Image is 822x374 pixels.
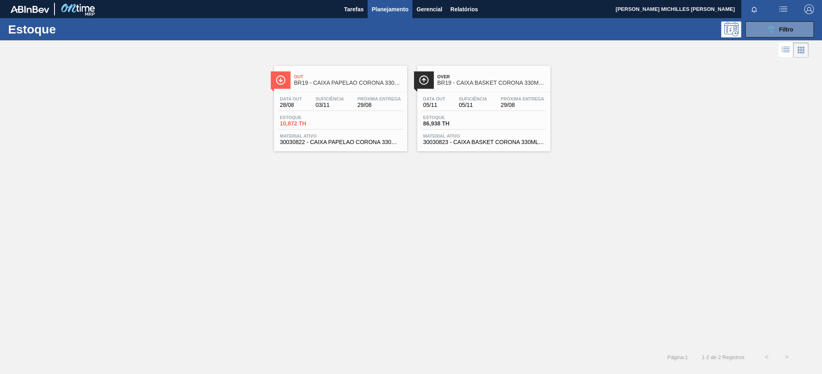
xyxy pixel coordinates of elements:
img: TNhmsLtSVTkK8tSr43FrP2fwEKptu5GPRR3wAAAABJRU5ErkJggg== [10,6,49,13]
span: Suficiência [316,96,344,101]
span: Material ativo [280,134,401,138]
span: 05/11 [423,102,446,108]
button: < [757,347,777,367]
span: Relatórios [450,4,478,14]
span: Filtro [779,26,793,33]
span: Material ativo [423,134,544,138]
span: Gerencial [416,4,442,14]
img: Ícone [276,75,286,85]
div: Visão em Lista [778,42,793,58]
button: Notificações [741,4,767,15]
span: Página : 1 [667,354,688,360]
img: Logout [804,4,814,14]
span: Próxima Entrega [358,96,401,101]
span: 03/11 [316,102,344,108]
span: 30030822 - CAIXA PAPELAO CORONA 330ML BOLIVIA [280,139,401,145]
a: ÍconeOutBR19 - CAIXA PAPELAO CORONA 330ML [GEOGRAPHIC_DATA]Data out28/08Suficiência03/11Próxima E... [268,60,411,151]
span: Planejamento [372,4,408,14]
button: Filtro [745,21,814,38]
button: > [777,347,797,367]
span: 05/11 [459,102,487,108]
div: Visão em Cards [793,42,809,58]
h1: Estoque [8,25,130,34]
img: Ícone [419,75,429,85]
span: Próxima Entrega [501,96,544,101]
span: BR19 - CAIXA BASKET CORONA 330ML EXP BOLIVIA [437,80,546,86]
span: Suficiência [459,96,487,101]
span: Out [294,74,403,79]
span: 28/08 [280,102,302,108]
span: 29/08 [501,102,544,108]
a: ÍconeOverBR19 - CAIXA BASKET CORONA 330ML EXP [GEOGRAPHIC_DATA]Data out05/11Suficiência05/11Próxi... [411,60,554,151]
span: Estoque [280,115,337,120]
span: Estoque [423,115,480,120]
span: Tarefas [344,4,364,14]
span: 86,938 TH [423,121,480,127]
span: 1 - 2 de 2 Registros [700,354,745,360]
span: Data out [280,96,302,101]
div: Pogramando: nenhum usuário selecionado [721,21,741,38]
span: BR19 - CAIXA PAPELAO CORONA 330ML BOLIVIA [294,80,403,86]
span: 10,872 TH [280,121,337,127]
span: Data out [423,96,446,101]
span: 30030823 - CAIXA BASKET CORONA 330ML EXP BOLIVIA [423,139,544,145]
span: Over [437,74,546,79]
img: userActions [778,4,788,14]
span: 29/08 [358,102,401,108]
